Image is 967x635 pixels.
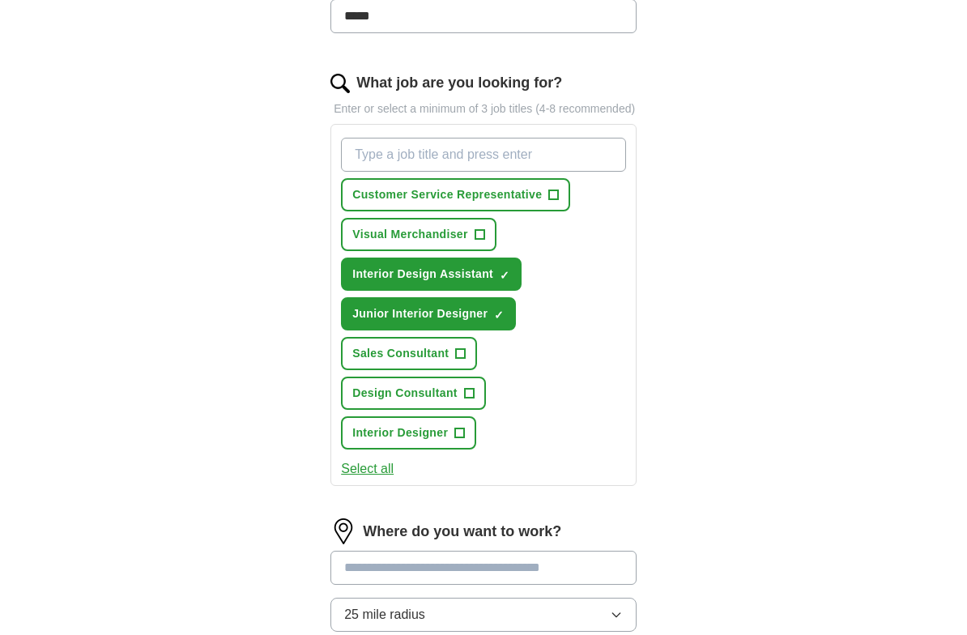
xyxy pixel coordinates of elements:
span: Interior Designer [352,424,448,441]
button: Sales Consultant [341,337,477,370]
button: Interior Designer [341,416,476,450]
span: Visual Merchandiser [352,226,468,243]
span: Sales Consultant [352,345,449,362]
img: search.png [330,74,350,93]
span: ✓ [494,309,504,322]
button: Select all [341,459,394,479]
button: Design Consultant [341,377,486,410]
label: What job are you looking for? [356,72,562,94]
button: Visual Merchandiser [341,218,496,251]
input: Type a job title and press enter [341,138,626,172]
span: 25 mile radius [344,605,425,624]
span: Junior Interior Designer [352,305,488,322]
button: Customer Service Representative [341,178,570,211]
span: ✓ [500,269,509,282]
label: Where do you want to work? [363,521,561,543]
img: location.png [330,518,356,544]
button: Junior Interior Designer✓ [341,297,516,330]
button: 25 mile radius [330,598,637,632]
span: Interior Design Assistant [352,266,493,283]
p: Enter or select a minimum of 3 job titles (4-8 recommended) [330,100,637,117]
span: Design Consultant [352,385,458,402]
span: Customer Service Representative [352,186,542,203]
button: Interior Design Assistant✓ [341,258,522,291]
